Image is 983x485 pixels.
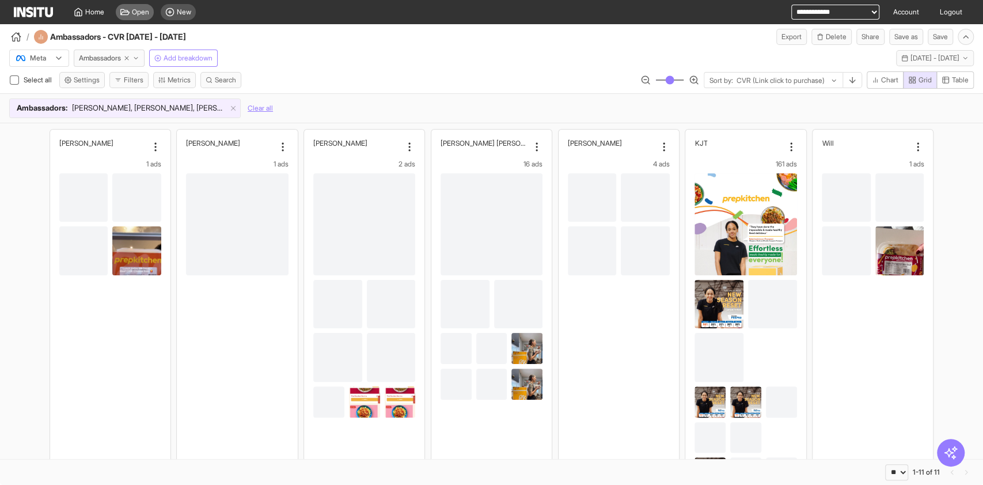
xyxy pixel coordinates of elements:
[936,71,974,89] button: Table
[709,76,733,85] span: Sort by:
[889,29,923,45] button: Save as
[50,31,217,43] h4: Ambassadors - CVR [DATE] - [DATE]
[26,31,29,43] span: /
[109,72,149,88] button: Filters
[313,139,401,147] div: Anthony
[14,7,53,17] img: Logo
[913,468,940,477] div: 1-11 of 11
[74,50,145,67] button: Ambassadors
[441,139,529,147] div: Sarah Louise Pratt
[910,54,959,63] span: [DATE] - [DATE]
[694,139,783,147] div: KJT
[74,75,100,85] span: Settings
[59,160,161,169] div: 1 ads
[59,72,105,88] button: Settings
[928,29,953,45] button: Save
[132,7,149,17] span: Open
[72,103,226,114] span: [PERSON_NAME], [PERSON_NAME], [PERSON_NAME], [PERSON_NAME], [PERSON_NAME], [PERSON_NAME], Sporty ...
[59,139,113,147] h2: [PERSON_NAME]
[59,139,147,147] div: Justin
[568,139,622,147] h2: [PERSON_NAME]
[822,139,910,147] div: Will
[822,160,924,169] div: 1 ads
[164,54,212,63] span: Add breakdown
[200,72,241,88] button: Search
[79,54,121,63] span: Ambassadors
[568,160,670,169] div: 4 ads
[856,29,885,45] button: Share
[10,99,240,118] div: Ambassadors:[PERSON_NAME], [PERSON_NAME], [PERSON_NAME], [PERSON_NAME], [PERSON_NAME], [PERSON_NA...
[919,75,932,85] span: Grid
[568,139,656,147] div: Chris
[215,75,236,85] span: Search
[85,7,104,17] span: Home
[34,30,217,44] div: Ambassadors - CVR April - Sept 2025
[903,71,937,89] button: Grid
[313,160,415,169] div: 2 ads
[441,139,529,147] h2: [PERSON_NAME] [PERSON_NAME]
[153,72,196,88] button: Metrics
[776,29,807,45] button: Export
[694,139,707,147] h2: KJT
[822,139,833,147] h2: Will
[867,71,904,89] button: Chart
[9,30,29,44] button: /
[186,139,240,147] h2: [PERSON_NAME]
[952,75,969,85] span: Table
[313,139,367,147] h2: [PERSON_NAME]
[177,7,191,17] span: New
[149,50,218,67] button: Add breakdown
[24,75,54,84] span: Select all
[248,98,273,118] button: Clear all
[694,160,796,169] div: 161 ads
[186,160,288,169] div: 1 ads
[811,29,852,45] button: Delete
[441,160,542,169] div: 16 ads
[896,50,974,66] button: [DATE] - [DATE]
[186,139,274,147] div: Corey
[17,103,67,114] span: Ambassadors :
[881,75,898,85] span: Chart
